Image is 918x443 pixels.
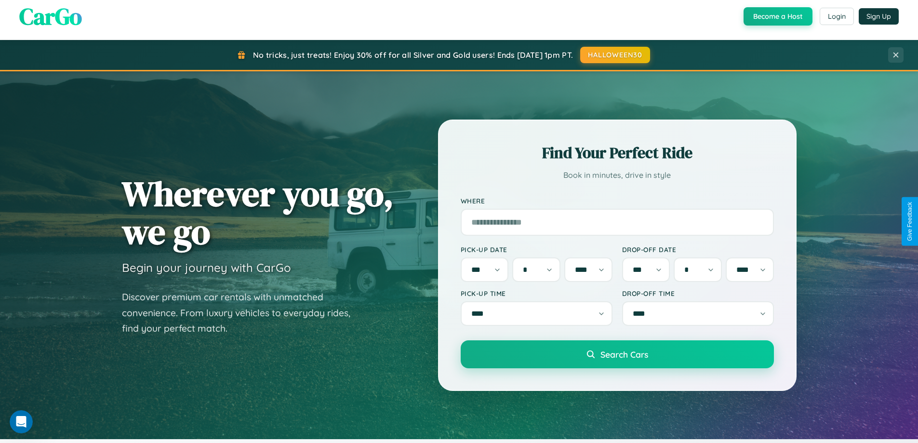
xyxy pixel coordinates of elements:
label: Pick-up Time [461,289,612,297]
label: Pick-up Date [461,245,612,254]
span: No tricks, just treats! Enjoy 30% off for all Silver and Gold users! Ends [DATE] 1pm PT. [253,50,573,60]
p: Discover premium car rentals with unmatched convenience. From luxury vehicles to everyday rides, ... [122,289,363,336]
button: Sign Up [859,8,899,25]
label: Drop-off Time [622,289,774,297]
div: Give Feedback [906,202,913,241]
h3: Begin your journey with CarGo [122,260,291,275]
button: Login [820,8,854,25]
button: Become a Host [744,7,812,26]
label: Where [461,197,774,205]
button: HALLOWEEN30 [580,47,650,63]
button: Search Cars [461,340,774,368]
label: Drop-off Date [622,245,774,254]
span: Search Cars [600,349,648,360]
h1: Wherever you go, we go [122,175,394,251]
span: CarGo [19,0,82,32]
h2: Find Your Perfect Ride [461,142,774,163]
iframe: Intercom live chat [10,410,33,433]
p: Book in minutes, drive in style [461,168,774,182]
